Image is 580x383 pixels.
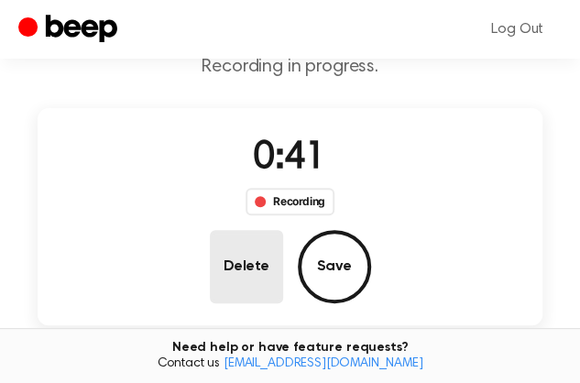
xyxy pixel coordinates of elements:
a: [EMAIL_ADDRESS][DOMAIN_NAME] [224,357,423,370]
a: Beep [18,12,122,48]
button: Delete Audio Record [210,230,283,303]
button: Save Audio Record [298,230,371,303]
span: Contact us [11,356,569,373]
a: Log Out [473,7,562,51]
p: Recording in progress. [15,56,565,79]
span: 0:41 [253,139,326,178]
div: Recording [246,188,334,215]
